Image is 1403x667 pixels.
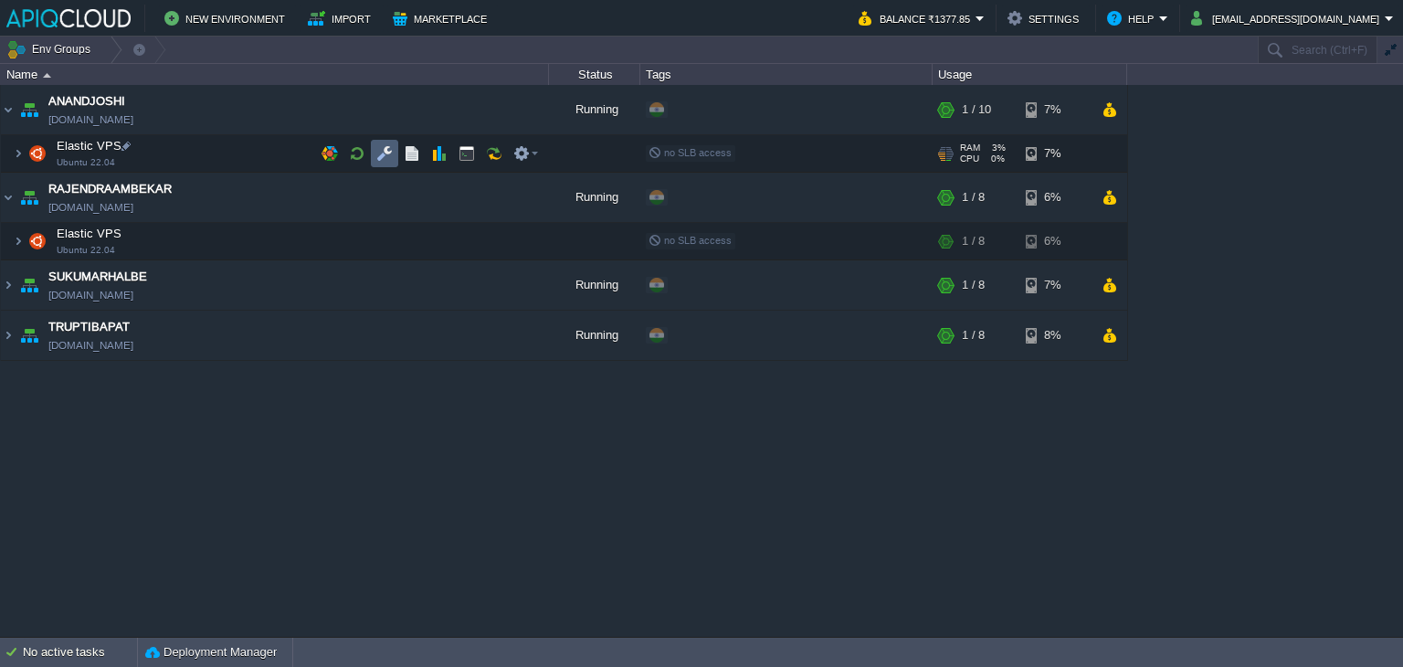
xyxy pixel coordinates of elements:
div: 6% [1026,223,1085,259]
div: Status [550,64,639,85]
div: 7% [1026,260,1085,310]
img: AMDAwAAAACH5BAEAAAAALAAAAAABAAEAAAICRAEAOw== [1,260,16,310]
div: 8% [1026,311,1085,360]
img: AMDAwAAAACH5BAEAAAAALAAAAAABAAEAAAICRAEAOw== [25,135,50,172]
a: [DOMAIN_NAME] [48,286,133,304]
a: Elastic VPSUbuntu 22.04 [55,227,124,240]
div: Usage [934,64,1126,85]
button: Marketplace [393,7,492,29]
img: AMDAwAAAACH5BAEAAAAALAAAAAABAAEAAAICRAEAOw== [1,85,16,134]
img: AMDAwAAAACH5BAEAAAAALAAAAAABAAEAAAICRAEAOw== [13,135,24,172]
span: Elastic VPS [55,138,124,154]
div: 7% [1026,85,1085,134]
button: New Environment [164,7,290,29]
div: Running [549,85,640,134]
div: 1 / 8 [962,311,985,360]
button: Env Groups [6,37,97,62]
span: 3% [987,143,1006,154]
img: AMDAwAAAACH5BAEAAAAALAAAAAABAAEAAAICRAEAOw== [16,311,42,360]
img: AMDAwAAAACH5BAEAAAAALAAAAAABAAEAAAICRAEAOw== [1,311,16,360]
button: Settings [1007,7,1084,29]
span: RAM [960,143,980,154]
div: 1 / 8 [962,173,985,222]
button: [EMAIL_ADDRESS][DOMAIN_NAME] [1191,7,1385,29]
a: Elastic VPSUbuntu 22.04 [55,139,124,153]
div: No active tasks [23,638,137,667]
a: [DOMAIN_NAME] [48,198,133,217]
img: AMDAwAAAACH5BAEAAAAALAAAAAABAAEAAAICRAEAOw== [1,173,16,222]
button: Balance ₹1377.85 [859,7,976,29]
div: 1 / 10 [962,85,991,134]
div: Name [2,64,548,85]
img: APIQCloud [6,9,131,27]
a: SUKUMARHALBE [48,268,147,286]
a: [DOMAIN_NAME] [48,336,133,355]
div: 1 / 8 [962,260,985,310]
div: Running [549,260,640,310]
span: CPU [960,154,979,164]
a: RAJENDRAAMBEKAR [48,180,172,198]
div: Running [549,173,640,222]
span: Ubuntu 22.04 [57,245,115,256]
img: AMDAwAAAACH5BAEAAAAALAAAAAABAAEAAAICRAEAOw== [16,173,42,222]
div: 1 / 8 [962,223,985,259]
button: Import [308,7,376,29]
div: Running [549,311,640,360]
span: no SLB access [649,235,732,246]
span: Ubuntu 22.04 [57,157,115,168]
a: ANANDJOSHI [48,92,125,111]
div: 7% [1026,135,1085,172]
img: AMDAwAAAACH5BAEAAAAALAAAAAABAAEAAAICRAEAOw== [16,260,42,310]
a: TRUPTIBAPAT [48,318,130,336]
img: AMDAwAAAACH5BAEAAAAALAAAAAABAAEAAAICRAEAOw== [43,73,51,78]
div: Tags [641,64,932,85]
span: 0% [986,154,1005,164]
span: Elastic VPS [55,226,124,241]
span: no SLB access [649,147,732,158]
button: Deployment Manager [145,643,277,662]
div: 6% [1026,173,1085,222]
button: Help [1107,7,1159,29]
img: AMDAwAAAACH5BAEAAAAALAAAAAABAAEAAAICRAEAOw== [25,223,50,259]
a: [DOMAIN_NAME] [48,111,133,129]
img: AMDAwAAAACH5BAEAAAAALAAAAAABAAEAAAICRAEAOw== [13,223,24,259]
img: AMDAwAAAACH5BAEAAAAALAAAAAABAAEAAAICRAEAOw== [16,85,42,134]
